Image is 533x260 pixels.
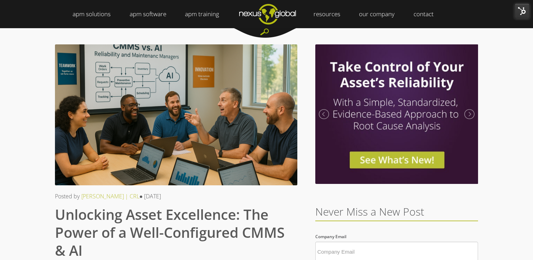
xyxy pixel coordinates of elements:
span: Unlocking Asset Excellence: The Power of a Well-Configured CMMS & AI [55,205,285,260]
img: Investigation Optimzier [315,44,478,184]
span: Posted by [55,192,80,200]
span: Company Email [315,234,346,240]
img: HubSpot Tools Menu Toggle [515,4,529,18]
a: [PERSON_NAME] | CRL [81,192,140,200]
span: Never Miss a New Post [315,204,424,219]
span: ● [DATE] [139,192,161,200]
